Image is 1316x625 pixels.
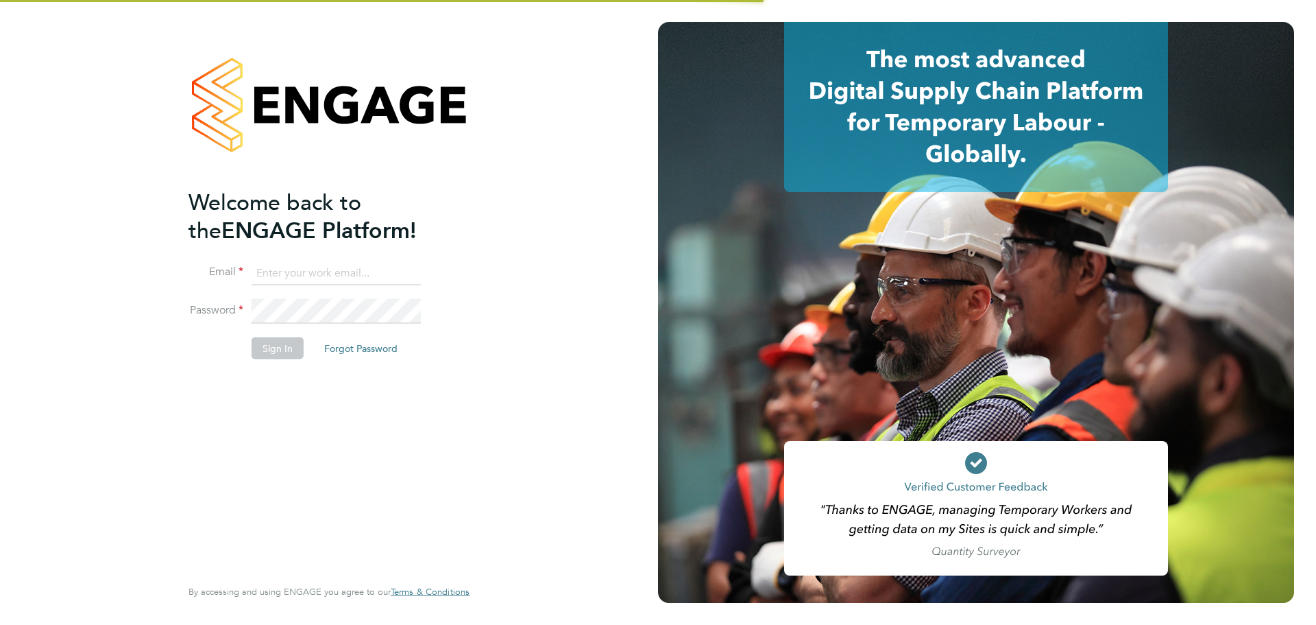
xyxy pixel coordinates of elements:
span: Welcome back to the [188,189,361,244]
label: Email [188,265,243,279]
h2: ENGAGE Platform! [188,188,456,244]
span: By accessing and using ENGAGE you agree to our [188,586,470,598]
input: Enter your work email... [252,261,421,285]
a: Terms & Conditions [391,587,470,598]
label: Password [188,303,243,318]
button: Sign In [252,338,304,359]
span: Terms & Conditions [391,586,470,598]
button: Forgot Password [313,338,409,359]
